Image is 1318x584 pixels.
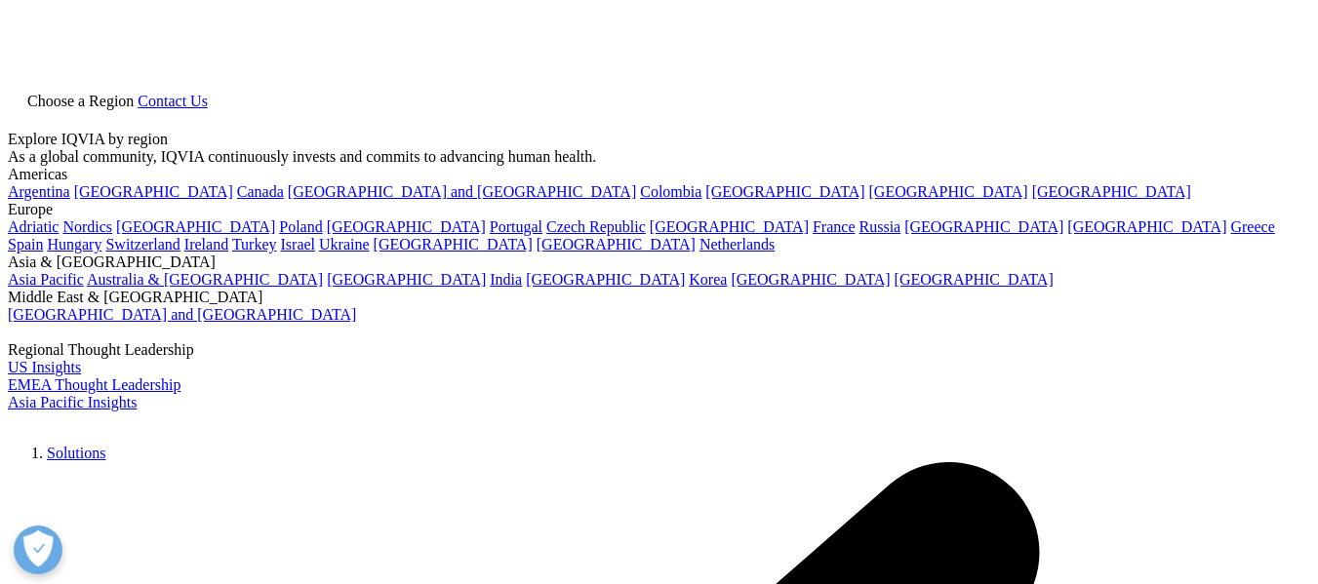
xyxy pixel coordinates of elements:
[8,394,137,410] a: Asia Pacific Insights
[859,218,901,235] a: Russia
[8,376,180,393] a: EMEA Thought Leadership
[116,218,275,235] a: [GEOGRAPHIC_DATA]
[895,271,1054,288] a: [GEOGRAPHIC_DATA]
[490,271,522,288] a: India
[8,148,1310,166] div: As a global community, IQVIA continuously invests and commits to advancing human health.
[281,236,316,253] a: Israel
[1230,218,1274,235] a: Greece
[699,236,775,253] a: Netherlands
[87,271,323,288] a: Australia & [GEOGRAPHIC_DATA]
[1067,218,1226,235] a: [GEOGRAPHIC_DATA]
[1032,183,1191,200] a: [GEOGRAPHIC_DATA]
[8,359,81,375] a: US Insights
[8,253,1310,271] div: Asia & [GEOGRAPHIC_DATA]
[47,236,101,253] a: Hungary
[731,271,890,288] a: [GEOGRAPHIC_DATA]
[319,236,370,253] a: Ukraine
[8,218,59,235] a: Adriatic
[105,236,180,253] a: Switzerland
[526,271,685,288] a: [GEOGRAPHIC_DATA]
[327,271,486,288] a: [GEOGRAPHIC_DATA]
[62,218,112,235] a: Nordics
[232,236,277,253] a: Turkey
[279,218,322,235] a: Poland
[288,183,636,200] a: [GEOGRAPHIC_DATA] and [GEOGRAPHIC_DATA]
[8,166,1310,183] div: Americas
[8,341,1310,359] div: Regional Thought Leadership
[14,526,62,574] button: Open Preferences
[869,183,1028,200] a: [GEOGRAPHIC_DATA]
[490,218,542,235] a: Portugal
[8,236,43,253] a: Spain
[74,183,233,200] a: [GEOGRAPHIC_DATA]
[8,271,84,288] a: Asia Pacific
[374,236,533,253] a: [GEOGRAPHIC_DATA]
[537,236,696,253] a: [GEOGRAPHIC_DATA]
[8,131,1310,148] div: Explore IQVIA by region
[138,93,208,109] a: Contact Us
[640,183,701,200] a: Colombia
[237,183,284,200] a: Canada
[689,271,727,288] a: Korea
[705,183,864,200] a: [GEOGRAPHIC_DATA]
[8,306,356,323] a: [GEOGRAPHIC_DATA] and [GEOGRAPHIC_DATA]
[8,183,70,200] a: Argentina
[47,445,105,461] a: Solutions
[8,289,1310,306] div: Middle East & [GEOGRAPHIC_DATA]
[184,236,228,253] a: Ireland
[650,218,809,235] a: [GEOGRAPHIC_DATA]
[27,93,134,109] span: Choose a Region
[813,218,856,235] a: France
[904,218,1063,235] a: [GEOGRAPHIC_DATA]
[327,218,486,235] a: [GEOGRAPHIC_DATA]
[8,201,1310,218] div: Europe
[546,218,646,235] a: Czech Republic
